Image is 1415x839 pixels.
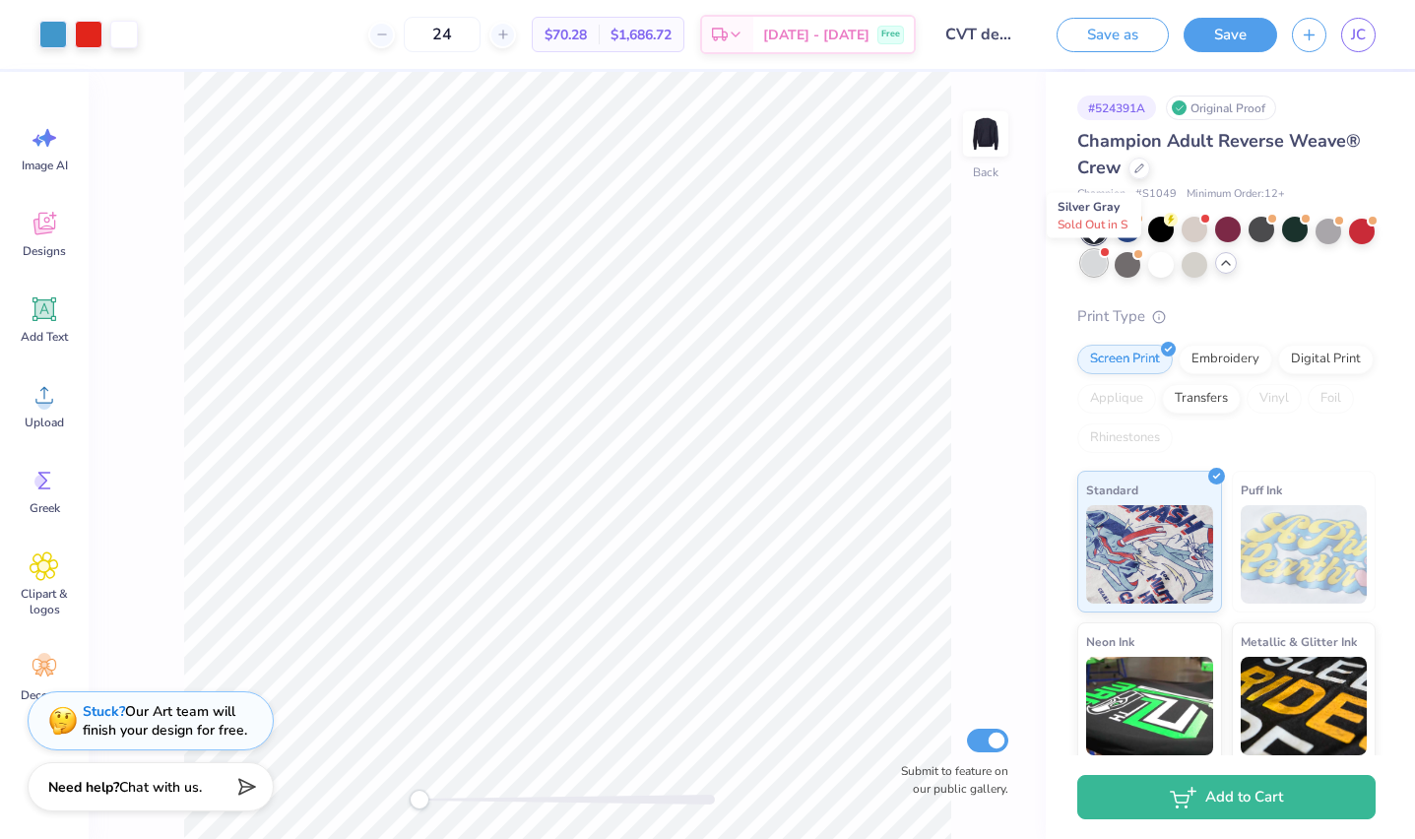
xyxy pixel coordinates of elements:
[1077,423,1173,453] div: Rhinestones
[1086,480,1138,500] span: Standard
[1086,631,1134,652] span: Neon Ink
[1166,96,1276,120] div: Original Proof
[1241,631,1357,652] span: Metallic & Glitter Ink
[1308,384,1354,414] div: Foil
[410,790,429,809] div: Accessibility label
[931,15,1027,54] input: Untitled Design
[1077,305,1376,328] div: Print Type
[973,163,998,181] div: Back
[23,243,66,259] span: Designs
[1179,345,1272,374] div: Embroidery
[1241,657,1368,755] img: Metallic & Glitter Ink
[25,415,64,430] span: Upload
[1077,96,1156,120] div: # 524391A
[1077,384,1156,414] div: Applique
[1278,345,1374,374] div: Digital Print
[1135,186,1177,203] span: # S1049
[119,778,202,797] span: Chat with us.
[1077,345,1173,374] div: Screen Print
[1247,384,1302,414] div: Vinyl
[1187,186,1285,203] span: Minimum Order: 12 +
[1241,480,1282,500] span: Puff Ink
[1341,18,1376,52] a: JC
[1047,193,1141,238] div: Silver Gray
[30,500,60,516] span: Greek
[48,778,119,797] strong: Need help?
[83,702,125,721] strong: Stuck?
[545,25,587,45] span: $70.28
[890,762,1008,798] label: Submit to feature on our public gallery.
[404,17,481,52] input: – –
[763,25,869,45] span: [DATE] - [DATE]
[1241,505,1368,604] img: Puff Ink
[83,702,247,740] div: Our Art team will finish your design for free.
[1086,657,1213,755] img: Neon Ink
[1351,24,1366,46] span: JC
[1086,505,1213,604] img: Standard
[1184,18,1277,52] button: Save
[1162,384,1241,414] div: Transfers
[22,158,68,173] span: Image AI
[12,586,77,617] span: Clipart & logos
[1058,217,1127,232] span: Sold Out in S
[881,28,900,41] span: Free
[1057,18,1169,52] button: Save as
[1077,129,1361,179] span: Champion Adult Reverse Weave® Crew
[21,329,68,345] span: Add Text
[1077,775,1376,819] button: Add to Cart
[966,114,1005,154] img: Back
[21,687,68,703] span: Decorate
[611,25,672,45] span: $1,686.72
